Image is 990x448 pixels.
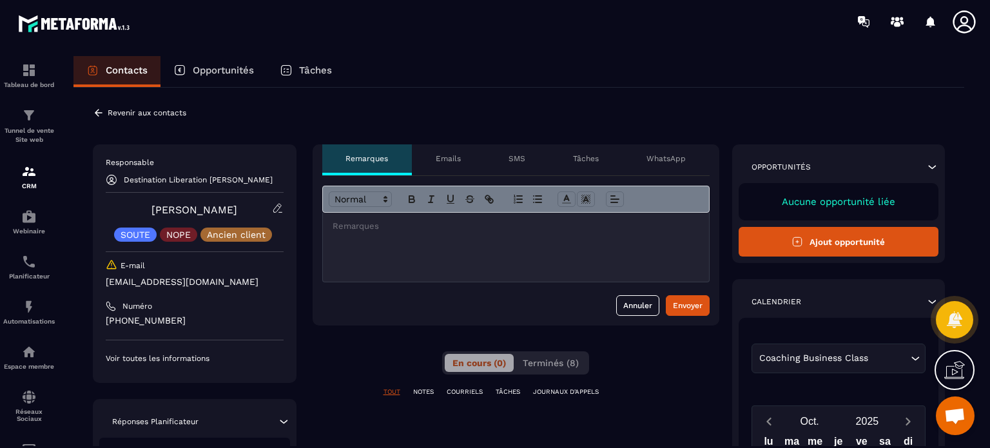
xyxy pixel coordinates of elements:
p: Webinaire [3,228,55,235]
img: social-network [21,389,37,405]
input: Search for option [871,351,908,365]
a: automationsautomationsAutomatisations [3,289,55,335]
a: Tâches [267,56,345,87]
img: automations [21,299,37,315]
img: formation [21,63,37,78]
div: Ouvrir le chat [936,396,975,435]
p: TOUT [383,387,400,396]
button: Ajout opportunité [739,227,939,257]
p: Réseaux Sociaux [3,408,55,422]
p: E-mail [121,260,145,271]
a: social-networksocial-networkRéseaux Sociaux [3,380,55,432]
a: automationsautomationsEspace membre [3,335,55,380]
button: Open years overlay [839,410,896,433]
p: Contacts [106,64,148,76]
img: automations [21,209,37,224]
p: Automatisations [3,318,55,325]
p: Destination Liberation [PERSON_NAME] [124,175,273,184]
p: Ancien client [207,230,266,239]
a: formationformationCRM [3,154,55,199]
img: formation [21,108,37,123]
p: Réponses Planificateur [112,416,199,427]
div: Search for option [752,344,926,373]
p: Planificateur [3,273,55,280]
a: formationformationTunnel de vente Site web [3,98,55,154]
p: Espace membre [3,363,55,370]
p: NOPE [166,230,191,239]
img: logo [18,12,134,35]
p: TÂCHES [496,387,520,396]
button: Open months overlay [781,410,839,433]
button: Terminés (8) [515,354,587,372]
p: [EMAIL_ADDRESS][DOMAIN_NAME] [106,276,284,288]
p: Remarques [345,153,388,164]
button: Annuler [616,295,659,316]
img: automations [21,344,37,360]
img: scheduler [21,254,37,269]
p: SOUTE [121,230,150,239]
a: formationformationTableau de bord [3,53,55,98]
p: Tâches [299,64,332,76]
a: [PERSON_NAME] [151,204,237,216]
a: Contacts [73,56,160,87]
p: Voir toutes les informations [106,353,284,364]
p: Aucune opportunité liée [752,196,926,208]
button: Next month [896,413,920,430]
button: En cours (0) [445,354,514,372]
span: Terminés (8) [523,358,579,368]
p: Numéro [122,301,152,311]
p: [PHONE_NUMBER] [106,315,284,327]
p: JOURNAUX D'APPELS [533,387,599,396]
p: Opportunités [752,162,811,172]
a: automationsautomationsWebinaire [3,199,55,244]
p: SMS [509,153,525,164]
p: Tâches [573,153,599,164]
button: Previous month [757,413,781,430]
p: Emails [436,153,461,164]
p: Opportunités [193,64,254,76]
p: Calendrier [752,297,801,307]
span: En cours (0) [452,358,506,368]
img: formation [21,164,37,179]
button: Envoyer [666,295,710,316]
span: Coaching Business Class [757,351,871,365]
p: Revenir aux contacts [108,108,186,117]
a: Opportunités [160,56,267,87]
a: schedulerschedulerPlanificateur [3,244,55,289]
p: COURRIELS [447,387,483,396]
p: Tableau de bord [3,81,55,88]
p: NOTES [413,387,434,396]
p: CRM [3,182,55,190]
p: Responsable [106,157,284,168]
p: Tunnel de vente Site web [3,126,55,144]
p: WhatsApp [646,153,686,164]
div: Envoyer [673,299,703,312]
